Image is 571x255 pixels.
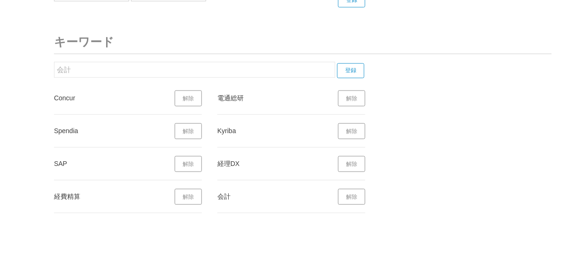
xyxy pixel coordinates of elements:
[54,30,552,54] h3: キーワード
[54,125,160,136] div: Spendia
[338,189,365,205] a: 解除
[175,156,202,172] a: 解除
[54,190,160,202] div: 経費精算
[175,189,202,205] a: 解除
[217,92,323,104] div: 電通総研
[337,63,364,78] input: 登録
[175,123,202,139] a: 解除
[217,190,323,202] div: 会計
[217,125,323,136] div: Kyriba
[54,92,160,104] div: Concur
[217,157,323,169] div: 経理DX
[175,90,202,106] a: 解除
[338,156,365,172] a: 解除
[338,90,365,106] a: 解除
[54,62,335,78] input: キーワードを入力
[338,123,365,139] a: 解除
[54,157,160,169] div: SAP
